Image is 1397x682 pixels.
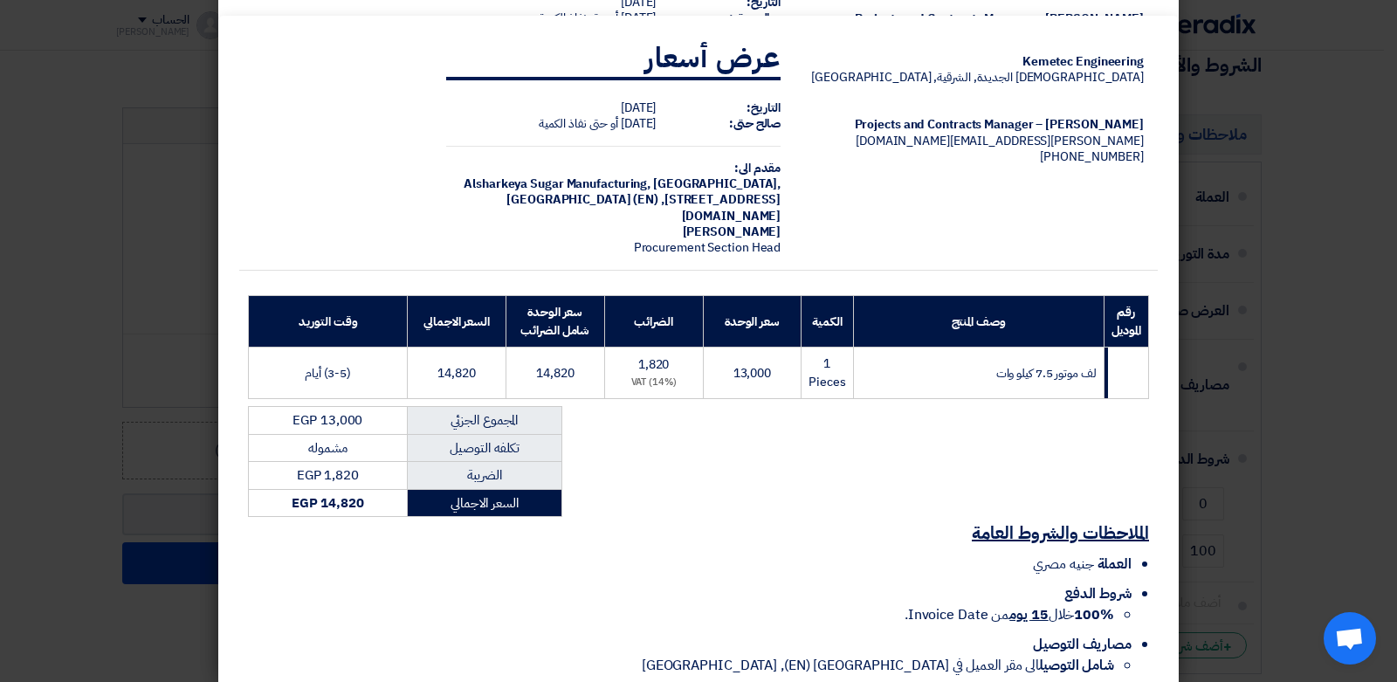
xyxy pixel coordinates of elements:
[612,375,696,390] div: (14%) VAT
[905,604,1114,625] span: خلال من Invoice Date.
[638,355,670,374] span: 1,820
[408,296,506,348] th: السعر الاجمالي
[1039,655,1114,676] strong: شامل التوصيل
[809,117,1144,133] div: [PERSON_NAME] – Projects and Contracts Manager
[249,296,408,348] th: وقت التوريد
[1098,554,1132,575] span: العملة
[1074,604,1114,625] strong: 100%
[856,132,1144,150] span: [PERSON_NAME][EMAIL_ADDRESS][DOMAIN_NAME]
[407,407,561,435] td: المجموع الجزئي
[305,364,351,382] span: (3-5) أيام
[539,114,618,133] span: أو حتى نفاذ الكمية
[683,223,781,241] span: [PERSON_NAME]
[811,68,1144,86] span: [DEMOGRAPHIC_DATA] الجديدة, الشرقية, [GEOGRAPHIC_DATA]
[734,159,781,177] strong: مقدم الى:
[292,493,364,513] strong: EGP 14,820
[645,37,781,79] strong: عرض أسعار
[604,296,703,348] th: الضرائب
[1324,612,1376,665] a: Open chat
[972,520,1149,546] u: الملاحظات والشروط العامة
[1040,148,1144,166] span: [PHONE_NUMBER]
[1064,583,1132,604] span: شروط الدفع
[1033,634,1132,655] span: مصاريف التوصيل
[407,462,561,490] td: الضريبة
[1009,604,1048,625] u: 15 يوم
[536,364,574,382] span: 14,820
[297,465,359,485] span: EGP 1,820
[802,296,853,348] th: الكمية
[621,99,656,117] span: [DATE]
[733,364,771,382] span: 13,000
[464,175,650,193] span: Alsharkeya Sugar Manufacturing,
[809,355,845,391] span: 1 Pieces
[621,114,656,133] span: [DATE]
[248,655,1114,676] li: الى مقر العميل في [GEOGRAPHIC_DATA] (EN), [GEOGRAPHIC_DATA]
[1104,296,1148,348] th: رقم الموديل
[703,296,802,348] th: سعر الوحدة
[407,434,561,462] td: تكلفه التوصيل
[506,175,781,224] span: [GEOGRAPHIC_DATA], [GEOGRAPHIC_DATA] (EN) ,[STREET_ADDRESS][DOMAIN_NAME]
[996,364,1097,382] span: لف موتور 7.5 كيلو وات
[747,99,781,117] strong: التاريخ:
[437,364,475,382] span: 14,820
[1033,554,1093,575] span: جنيه مصري
[853,296,1104,348] th: وصف المنتج
[634,238,781,257] span: Procurement Section Head
[506,296,604,348] th: سعر الوحدة شامل الضرائب
[407,489,561,517] td: السعر الاجمالي
[249,407,408,435] td: EGP 13,000
[308,438,347,458] span: مشموله
[809,54,1144,70] div: Kemetec Engineering
[729,114,781,133] strong: صالح حتى:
